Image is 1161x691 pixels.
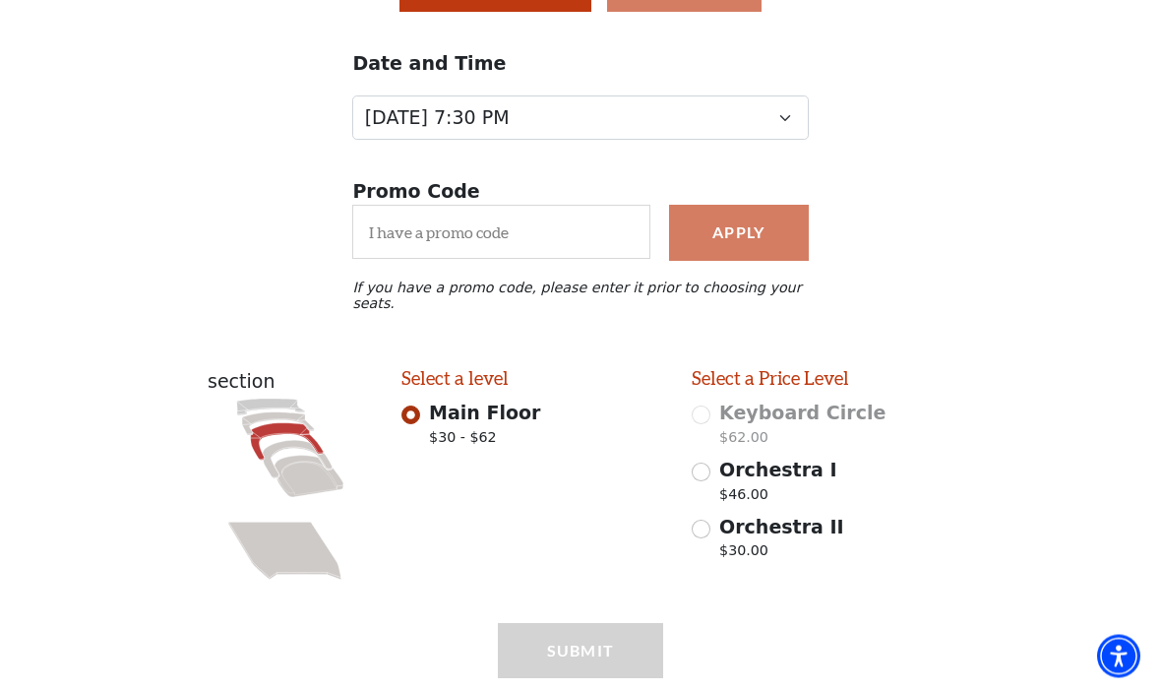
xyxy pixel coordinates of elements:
[352,178,808,207] p: Promo Code
[401,368,664,391] h2: Select a level
[719,541,844,568] p: $30.00
[352,50,808,79] p: Date and Time
[692,521,710,539] input: Orchestra II
[719,428,886,455] p: $62.00
[429,428,540,455] span: $30 - $62
[1097,635,1140,678] div: Accessibility Menu
[208,368,373,605] div: section
[719,517,844,538] span: Orchestra II
[719,485,836,512] p: $46.00
[692,464,710,482] input: Orchestra I
[719,403,886,424] span: Keyboard Circle
[719,460,836,481] span: Orchestra I
[692,368,954,391] h2: Select a Price Level
[352,281,808,312] p: If you have a promo code, please enter it prior to choosing your seats.
[352,206,649,260] input: I have a promo code
[429,403,540,424] span: Main Floor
